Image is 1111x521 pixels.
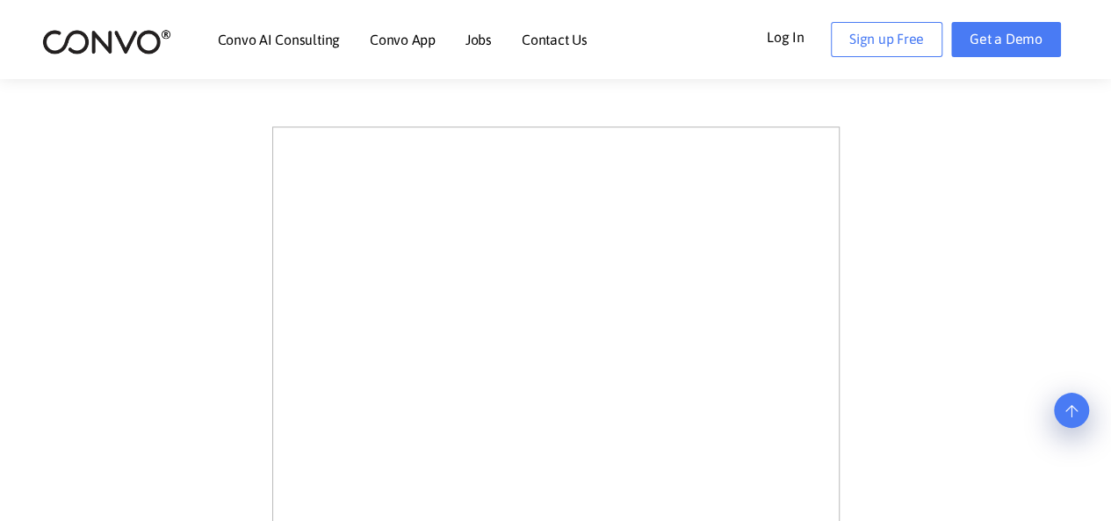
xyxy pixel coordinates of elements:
[951,22,1061,57] a: Get a Demo
[767,22,831,50] a: Log In
[465,33,492,47] a: Jobs
[831,22,942,57] a: Sign up Free
[218,33,340,47] a: Convo AI Consulting
[522,33,588,47] a: Contact Us
[42,28,171,55] img: logo_2.png
[370,33,436,47] a: Convo App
